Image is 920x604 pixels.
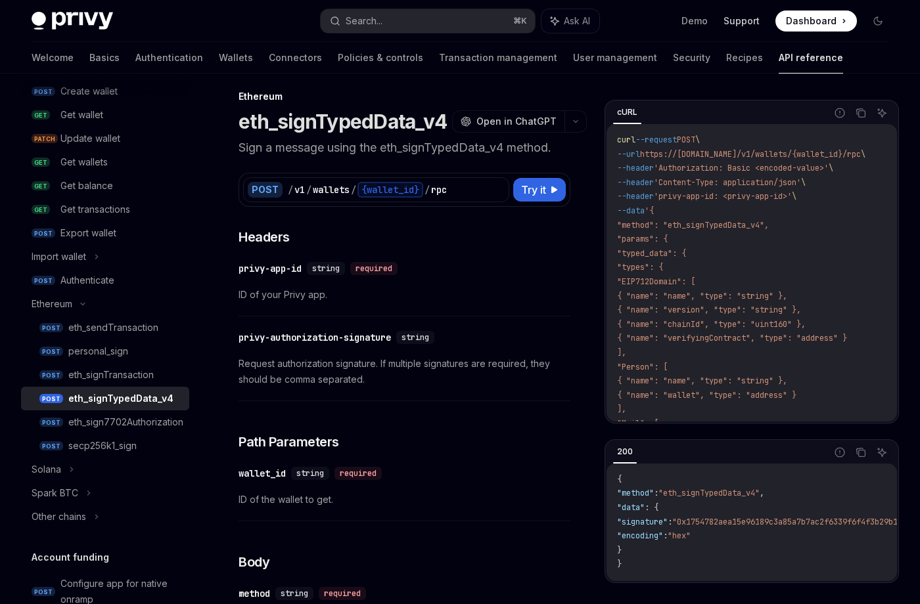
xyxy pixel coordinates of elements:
[431,183,447,196] div: rpc
[306,183,311,196] div: /
[726,42,763,74] a: Recipes
[21,316,189,339] a: POSTeth_sendTransaction
[239,553,269,571] span: Body
[68,391,173,406] div: eth_signTypedData_v4
[321,9,535,33] button: Search...⌘K
[39,323,63,333] span: POST
[617,319,806,330] span: { "name": "chainId", "type": "uint160" },
[801,177,806,188] span: \
[32,550,109,565] h5: Account funding
[677,135,695,145] span: POST
[239,110,447,133] h1: eth_signTypedData_v4
[60,178,113,194] div: Get balance
[32,134,58,144] span: PATCH
[402,332,429,343] span: string
[21,387,189,410] a: POSTeth_signTypedData_v4
[792,191,796,202] span: \
[439,42,557,74] a: Transaction management
[617,291,787,301] span: { "name": "name", "type": "string" },
[681,14,708,28] a: Demo
[68,320,158,335] div: eth_sendTransaction
[617,205,645,216] span: --data
[32,181,50,191] span: GET
[521,182,546,198] span: Try it
[617,177,654,188] span: --header
[831,104,848,121] button: Report incorrect code
[617,191,654,202] span: --header
[425,183,430,196] div: /
[312,263,340,274] span: string
[617,418,658,429] span: "Mail": [
[635,135,677,145] span: --request
[645,205,654,216] span: '{
[68,438,137,454] div: secp256k1_sign
[239,331,391,344] div: privy-authorization-signature
[68,367,154,383] div: eth_signTransaction
[831,444,848,461] button: Report incorrect code
[617,559,622,569] span: }
[219,42,253,74] a: Wallets
[239,467,286,480] div: wallet_id
[32,296,72,312] div: Ethereum
[617,474,622,485] span: {
[32,12,113,30] img: dark logo
[852,444,869,461] button: Copy the contents from the code block
[357,182,423,198] div: {wallet_id}
[663,530,668,541] span: :
[645,502,658,513] span: : {
[873,444,890,461] button: Ask AI
[60,272,114,288] div: Authenticate
[668,517,672,527] span: :
[239,90,570,103] div: Ethereum
[617,149,640,160] span: --url
[338,42,423,74] a: Policies & controls
[239,139,570,157] p: Sign a message using the eth_signTypedData_v4 method.
[617,333,847,343] span: { "name": "verifyingContract", "type": "address" }
[513,178,566,202] button: Try it
[617,390,796,400] span: { "name": "wallet", "type": "address" }
[668,530,691,541] span: "hex"
[617,276,695,287] span: "EIP712Domain": [
[60,131,120,146] div: Update wallet
[21,410,189,434] a: POSTeth_sign7702Authorization
[39,418,63,427] span: POST
[21,198,189,221] a: GETGet transactions
[269,42,322,74] a: Connectors
[39,370,63,380] span: POST
[613,104,641,120] div: cURL
[60,154,108,170] div: Get wallets
[21,363,189,387] a: POSTeth_signTransaction
[617,305,801,315] span: { "name": "version", "type": "string" },
[248,182,283,198] div: POST
[760,488,764,498] span: ,
[617,530,663,541] span: "encoding"
[60,202,130,217] div: Get transactions
[654,177,801,188] span: 'Content-Type: application/json'
[32,587,55,597] span: POST
[867,11,888,32] button: Toggle dark mode
[32,249,86,265] div: Import wallet
[786,14,837,28] span: Dashboard
[21,127,189,150] a: PATCHUpdate wallet
[68,343,128,359] div: personal_sign
[239,587,270,600] div: method
[617,517,668,527] span: "signature"
[564,14,590,28] span: Ask AI
[319,587,366,600] div: required
[39,347,63,356] span: POST
[21,269,189,292] a: POSTAuthenticate
[135,42,203,74] a: Authentication
[21,150,189,174] a: GETGet wallets
[852,104,869,121] button: Copy the contents from the code block
[617,135,635,145] span: curl
[21,339,189,363] a: POSTpersonal_sign
[617,262,663,272] span: "types": {
[32,42,74,74] a: Welcome
[617,248,686,259] span: "typed_data": {
[32,276,55,286] span: POST
[288,183,293,196] div: /
[296,468,324,479] span: string
[334,467,382,480] div: required
[617,234,668,244] span: "params": {
[541,9,599,33] button: Ask AI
